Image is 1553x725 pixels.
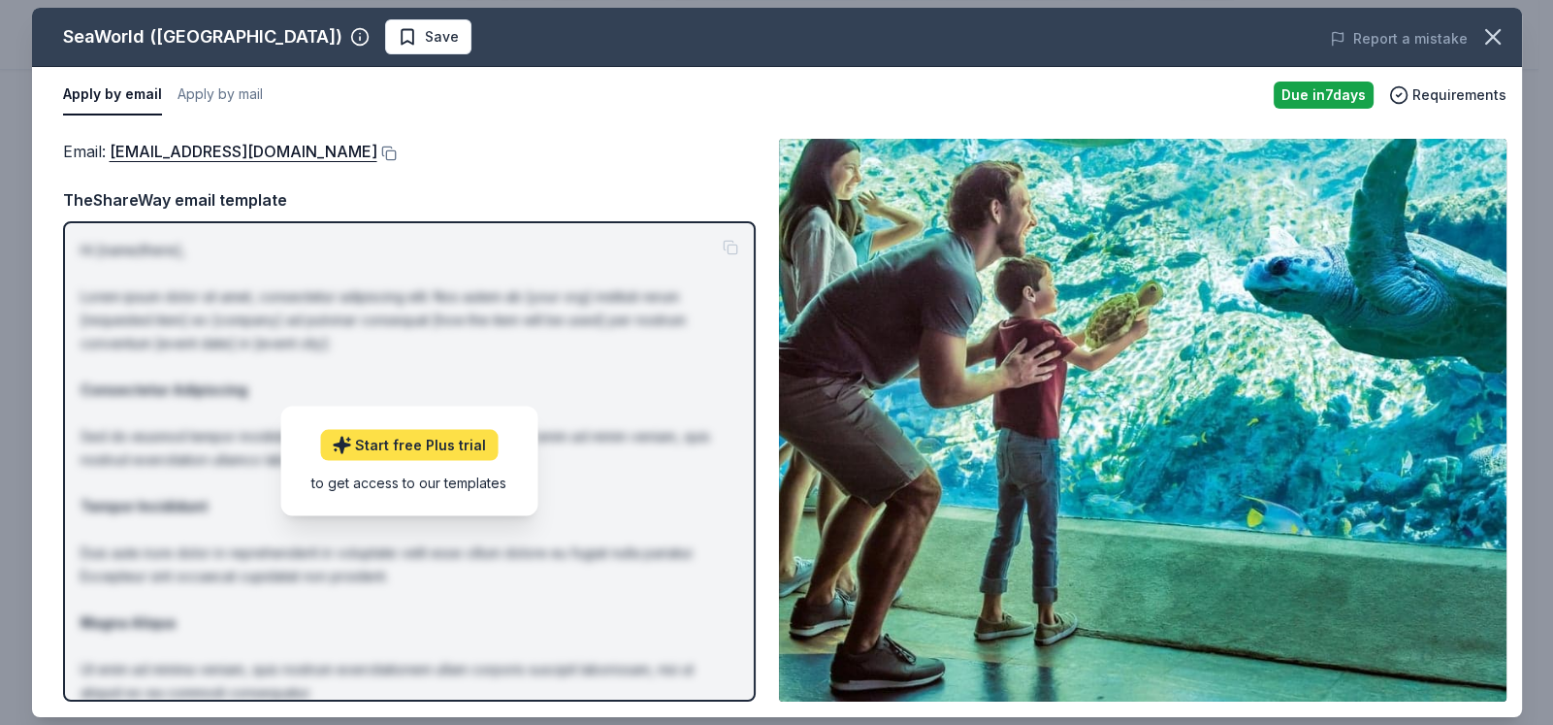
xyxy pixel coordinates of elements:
div: SeaWorld ([GEOGRAPHIC_DATA]) [63,21,342,52]
span: Email : [63,142,377,161]
button: Apply by email [63,75,162,115]
div: to get access to our templates [311,473,506,493]
button: Save [385,19,471,54]
button: Requirements [1389,83,1506,107]
div: TheShareWay email template [63,187,756,213]
img: Image for SeaWorld (San Diego) [779,139,1506,702]
strong: Tempor Incididunt [81,498,208,514]
strong: Consectetur Adipiscing [81,381,247,398]
a: Start free Plus trial [320,430,498,461]
button: Report a mistake [1330,27,1468,50]
button: Apply by mail [178,75,263,115]
div: Due in 7 days [1274,82,1374,109]
a: [EMAIL_ADDRESS][DOMAIN_NAME] [110,139,377,164]
span: Save [425,25,459,49]
span: Requirements [1412,83,1506,107]
strong: Magna Aliqua [81,614,176,631]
